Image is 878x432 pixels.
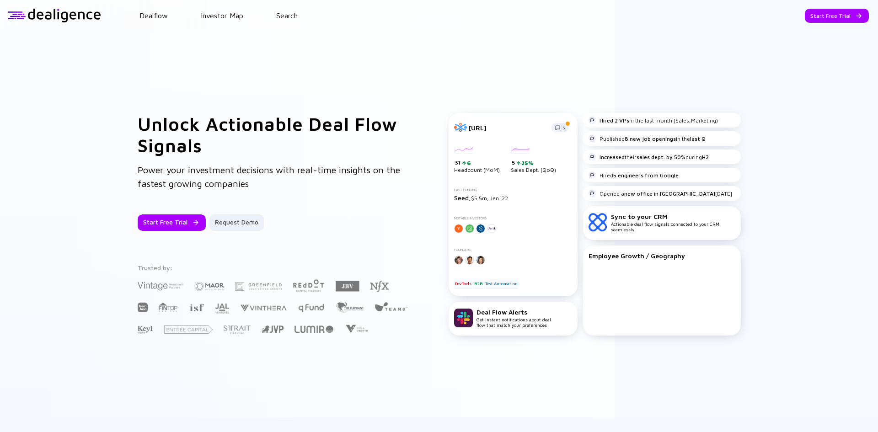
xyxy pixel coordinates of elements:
[454,194,572,202] div: $5.5m, Jan `22
[293,277,325,293] img: Red Dot Capital Partners
[625,135,676,142] strong: 8 new job openings
[375,302,407,311] img: Team8
[611,213,735,220] div: Sync to your CRM
[240,304,287,312] img: Vinthera
[159,302,178,312] img: FINTOP Capital
[276,11,298,20] a: Search
[702,154,709,160] strong: H2
[209,214,264,231] button: Request Demo
[600,117,629,124] strong: Hired 2 VPs
[589,171,679,179] div: Hired
[454,147,500,173] div: Headcount (MoM)
[454,279,472,288] div: DevTools
[690,135,706,142] strong: last Q
[476,308,551,316] div: Deal Flow Alerts
[262,325,284,333] img: Jerusalem Venture Partners
[466,160,471,166] div: 6
[194,279,225,294] img: Maor Investments
[589,117,718,124] div: in the last month (Sales,Marketing)
[138,264,409,272] div: Trusted by:
[455,159,500,166] div: 31
[138,325,153,334] img: Key1 Capital
[236,282,282,291] img: Greenfield Partners
[637,154,685,160] strong: sales dept. by 50%
[454,248,572,252] div: Founders
[624,190,715,197] strong: new office in [GEOGRAPHIC_DATA]
[469,124,546,132] div: [URL]
[600,154,625,160] strong: Increased
[520,160,534,166] div: 25%
[294,325,333,333] img: Lumir Ventures
[336,280,359,292] img: JBV Capital
[805,9,869,23] button: Start Free Trial
[370,281,389,292] img: NFX
[454,188,572,192] div: Last Funding
[589,135,706,142] div: Published in the
[589,190,732,197] div: Opened a [DATE]
[138,165,400,189] span: Power your investment decisions with real-time insights on the fastest growing companies
[138,113,412,156] h1: Unlock Actionable Deal Flow Signals
[473,279,483,288] div: B2B
[138,214,206,231] button: Start Free Trial
[224,325,251,334] img: Strait Capital
[139,11,168,20] a: Dealflow
[189,303,204,311] img: Israel Secondary Fund
[138,281,183,291] img: Vintage Investment Partners
[611,213,735,232] div: Actionable deal flow signals connected to your CRM seamlessly
[589,252,735,260] div: Employee Growth / Geography
[454,216,572,220] div: Notable Investors
[344,325,369,333] img: Viola Growth
[512,159,556,166] div: 5
[164,325,213,334] img: Entrée Capital
[201,11,243,20] a: Investor Map
[511,147,556,173] div: Sales Dept. (QoQ)
[336,302,364,313] img: The Elephant
[589,153,709,160] div: their during
[454,194,471,202] span: Seed,
[215,304,229,314] img: JAL Ventures
[613,172,679,179] strong: 5 engineers from Google
[298,302,325,313] img: Q Fund
[484,279,518,288] div: Test Automation
[476,308,551,328] div: Get instant notifications about deal flow that match your preferences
